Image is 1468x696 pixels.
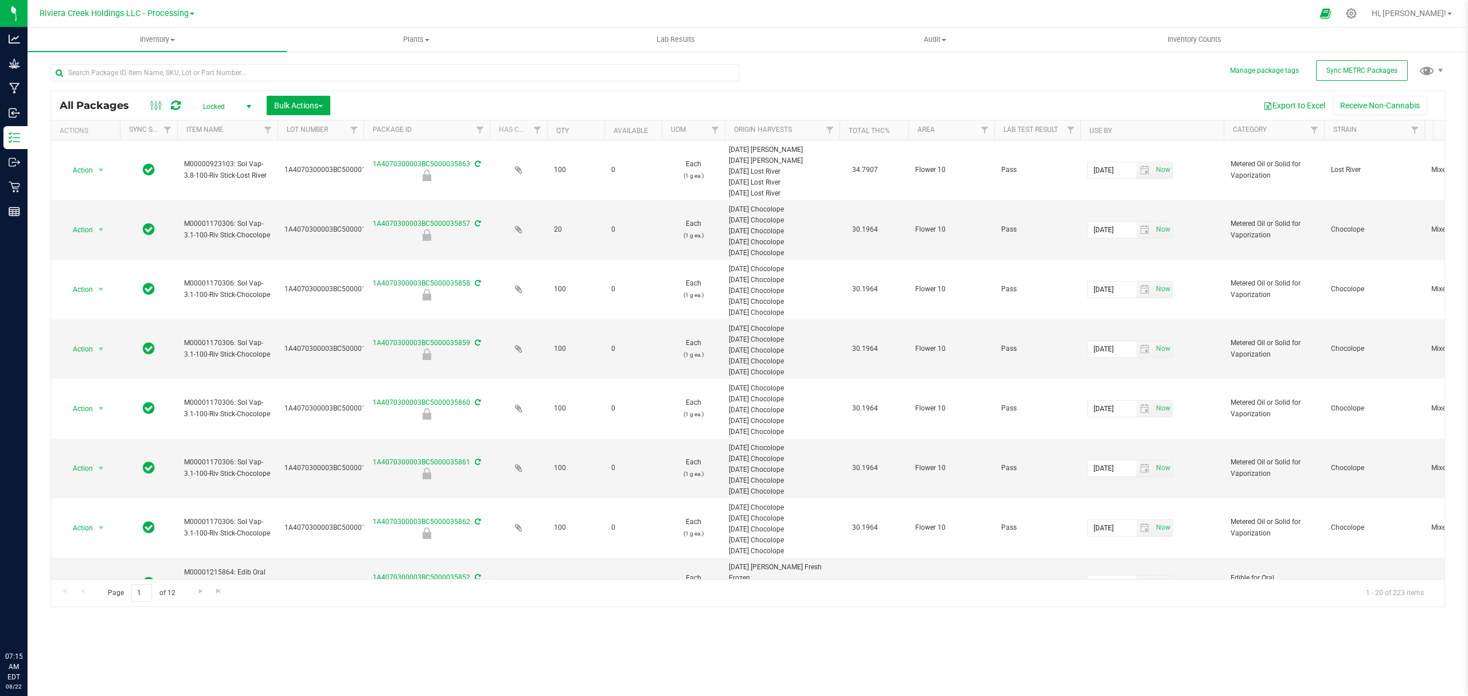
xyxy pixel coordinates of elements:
[729,204,836,215] div: [DATE] Chocolope
[284,284,382,295] span: 1A4070300003BC5000015007
[1357,584,1433,601] span: 1 - 20 of 223 items
[641,34,710,45] span: Lab Results
[373,518,470,526] a: 1A4070300003BC5000035862
[1153,460,1172,476] span: select
[1231,457,1317,479] span: Metered Oil or Solid for Vaporization
[1231,159,1317,181] span: Metered Oil or Solid for Vaporization
[184,457,271,479] span: M00001170306: Sol Vap-3.1-100-Riv Stick-Chocolope
[143,400,155,416] span: In Sync
[284,343,382,354] span: 1A4070300003BC5000015007
[98,584,185,602] span: Page of 12
[143,221,155,237] span: In Sync
[1153,341,1173,357] span: Set Current date
[284,224,382,235] span: 1A4070300003BC5000015007
[729,296,836,307] div: [DATE] Chocolope
[473,398,481,406] span: Sync from Compliance System
[1331,284,1418,295] span: Chocolope
[1153,162,1173,178] span: Set Current date
[729,177,836,188] div: [DATE] Lost River
[345,120,364,140] a: Filter
[94,222,108,238] span: select
[267,96,330,115] button: Bulk Actions
[729,405,836,416] div: [DATE] Chocolope
[1331,522,1418,533] span: Chocolope
[94,341,108,357] span: select
[671,126,686,134] a: UOM
[1137,222,1153,238] span: select
[373,458,470,466] a: 1A4070300003BC5000035861
[729,356,836,367] div: [DATE] Chocolope
[158,120,177,140] a: Filter
[1331,463,1418,474] span: Chocolope
[729,334,836,345] div: [DATE] Chocolope
[143,341,155,357] span: In Sync
[1001,578,1073,589] span: Pass
[1326,67,1397,75] span: Sync METRC Packages
[28,28,287,52] a: Inventory
[192,584,209,600] a: Go to the next page
[1001,343,1073,354] span: Pass
[94,401,108,417] span: select
[184,517,271,538] span: M00001170306: Sol Vap-3.1-100-Riv Stick-Chocolope
[611,463,655,474] span: 0
[143,281,155,297] span: In Sync
[362,527,491,539] div: Final Check Lock
[9,181,20,193] inline-svg: Retail
[1231,573,1317,595] span: Edible for Oral Administration
[729,502,836,513] div: [DATE] Chocolope
[9,58,20,69] inline-svg: Grow
[849,127,890,135] a: Total THC%
[915,224,987,235] span: Flower 10
[1153,221,1173,238] span: Set Current date
[846,400,884,417] span: 30.1964
[94,162,108,178] span: select
[1231,278,1317,300] span: Metered Oil or Solid for Vaporization
[1331,343,1418,354] span: Chocolope
[94,576,108,592] span: select
[669,230,718,241] p: (1 g ea.)
[846,519,884,536] span: 30.1964
[287,34,545,45] span: Plants
[9,107,20,119] inline-svg: Inbound
[729,513,836,524] div: [DATE] Chocolope
[915,284,987,295] span: Flower 10
[1137,281,1153,298] span: select
[131,584,152,602] input: 1
[284,165,382,175] span: 1A4070300003BC5000015075
[669,218,718,240] span: Each
[554,343,598,354] span: 100
[1153,575,1173,592] span: Set Current date
[184,567,271,600] span: M00001215864: Edib Oral Admin-10-10-Gummies-Watermelon
[259,120,278,140] a: Filter
[373,573,470,581] a: 1A4070300003BC5000035852
[915,463,987,474] span: Flower 10
[669,573,718,595] span: Each
[284,522,382,533] span: 1A4070300003BC5000015007
[669,457,718,479] span: Each
[918,126,935,134] a: Area
[287,126,328,134] a: Lot Number
[373,160,470,168] a: 1A4070300003BC5000035863
[729,323,836,334] div: [DATE] Chocolope
[729,215,836,226] div: [DATE] Chocolope
[274,101,323,110] span: Bulk Actions
[143,575,155,591] span: In Sync
[554,403,598,414] span: 100
[284,403,382,414] span: 1A4070300003BC5000015007
[473,220,481,228] span: Sync from Compliance System
[1061,120,1080,140] a: Filter
[806,34,1064,45] span: Audit
[1153,576,1172,592] span: select
[669,338,718,359] span: Each
[1152,34,1237,45] span: Inventory Counts
[9,132,20,143] inline-svg: Inventory
[9,206,20,217] inline-svg: Reports
[9,33,20,45] inline-svg: Analytics
[143,162,155,178] span: In Sync
[94,460,108,476] span: select
[1137,162,1153,178] span: select
[184,338,271,359] span: M00001170306: Sol Vap-3.1-100-Riv Stick-Chocolope
[729,307,836,318] div: [DATE] Chocolope
[805,28,1064,52] a: Audit
[614,127,648,135] a: Available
